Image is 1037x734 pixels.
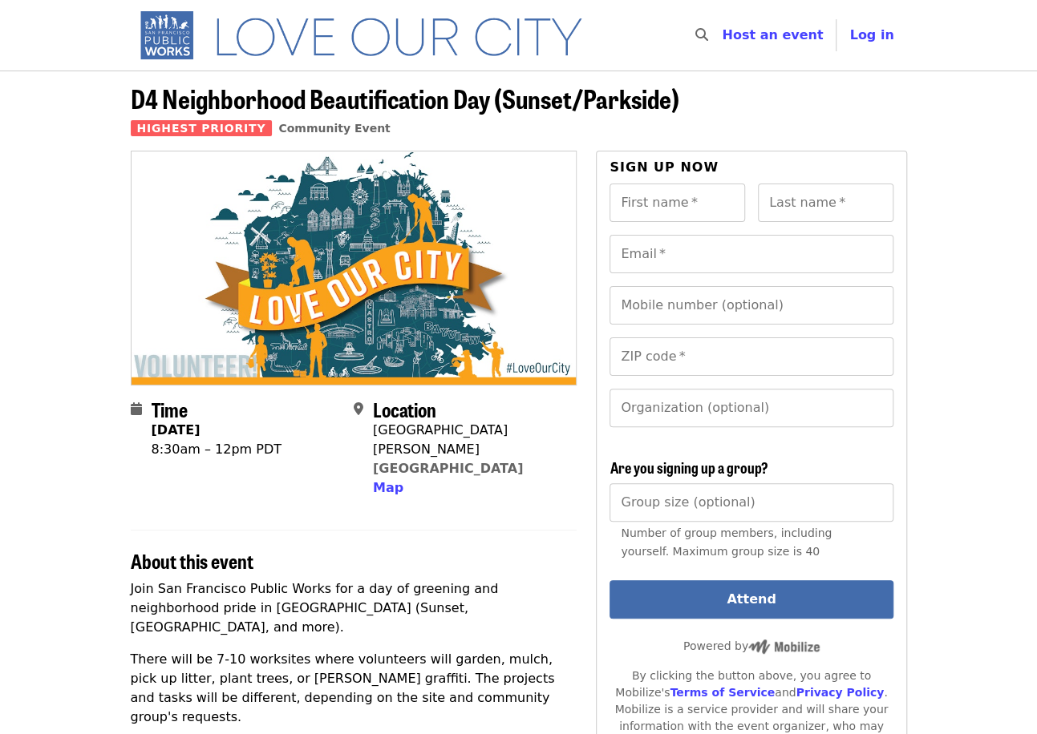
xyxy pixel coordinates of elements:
[278,122,390,135] a: Community Event
[849,27,893,42] span: Log in
[610,286,893,325] input: Mobile number (optional)
[131,650,577,727] p: There will be 7-10 worksites where volunteers will garden, mulch, pick up litter, plant trees, or...
[131,79,679,117] span: D4 Neighborhood Beautification Day (Sunset/Parkside)
[610,580,893,619] button: Attend
[717,16,730,54] input: Search
[610,183,745,222] input: First name
[610,483,893,522] input: [object Object]
[748,639,820,654] img: Powered by Mobilize
[373,480,403,495] span: Map
[131,401,142,417] i: calendar icon
[152,422,201,438] strong: [DATE]
[836,19,906,51] button: Log in
[152,395,188,423] span: Time
[610,389,893,427] input: Organization (optional)
[152,440,282,459] div: 8:30am – 12pm PDT
[373,421,564,459] div: [GEOGRAPHIC_DATA][PERSON_NAME]
[683,639,820,652] span: Powered by
[131,120,273,136] span: Highest Priority
[758,183,893,222] input: Last name
[610,337,893,376] input: ZIP code
[610,235,893,273] input: Email
[131,10,606,61] img: SF Public Works - Home
[722,27,823,42] a: Host an event
[610,457,768,478] span: Are you signing up a group?
[373,478,403,498] button: Map
[695,27,707,42] i: search icon
[373,461,523,476] a: [GEOGRAPHIC_DATA]
[131,546,253,575] span: About this event
[621,526,832,558] span: Number of group members, including yourself. Maximum group size is 40
[354,401,363,417] i: map-marker-alt icon
[610,159,719,175] span: Sign up now
[132,151,577,384] img: D4 Neighborhood Beautification Day (Sunset/Parkside) organized by SF Public Works
[373,395,436,423] span: Location
[670,686,775,699] a: Terms of Service
[796,686,884,699] a: Privacy Policy
[131,579,577,637] p: Join San Francisco Public Works for a day of greening and neighborhood pride in [GEOGRAPHIC_DATA]...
